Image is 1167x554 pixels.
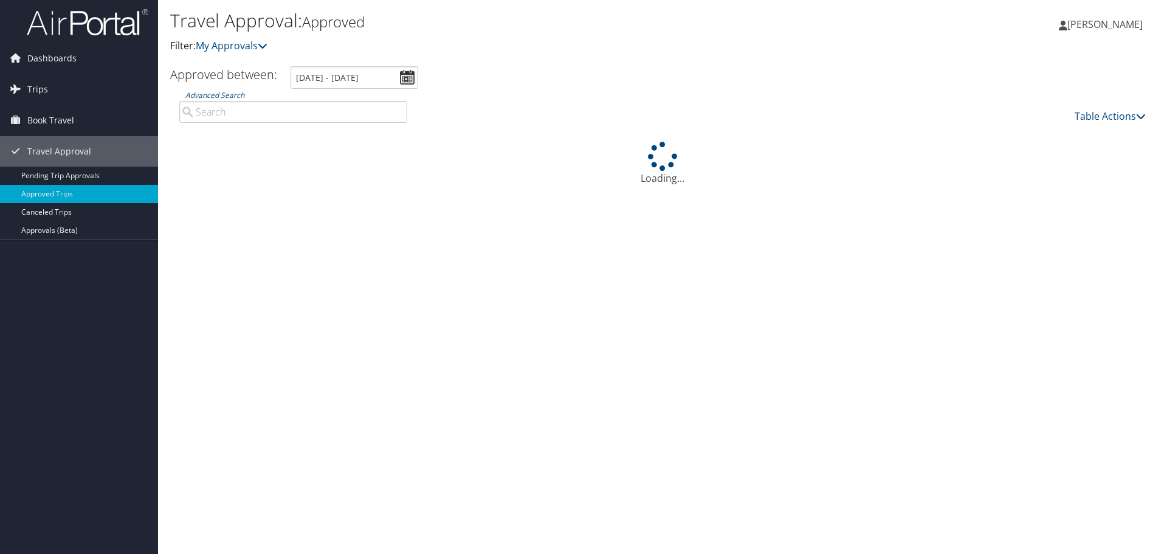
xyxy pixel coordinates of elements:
[27,136,91,167] span: Travel Approval
[170,66,277,83] h3: Approved between:
[170,8,827,33] h1: Travel Approval:
[27,8,148,36] img: airportal-logo.png
[27,74,48,105] span: Trips
[170,142,1155,185] div: Loading...
[1067,18,1143,31] span: [PERSON_NAME]
[170,38,827,54] p: Filter:
[291,66,418,89] input: [DATE] - [DATE]
[1075,109,1146,123] a: Table Actions
[1059,6,1155,43] a: [PERSON_NAME]
[179,101,407,123] input: Advanced Search
[27,105,74,136] span: Book Travel
[196,39,267,52] a: My Approvals
[27,43,77,74] span: Dashboards
[185,90,244,100] a: Advanced Search
[302,12,365,32] small: Approved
